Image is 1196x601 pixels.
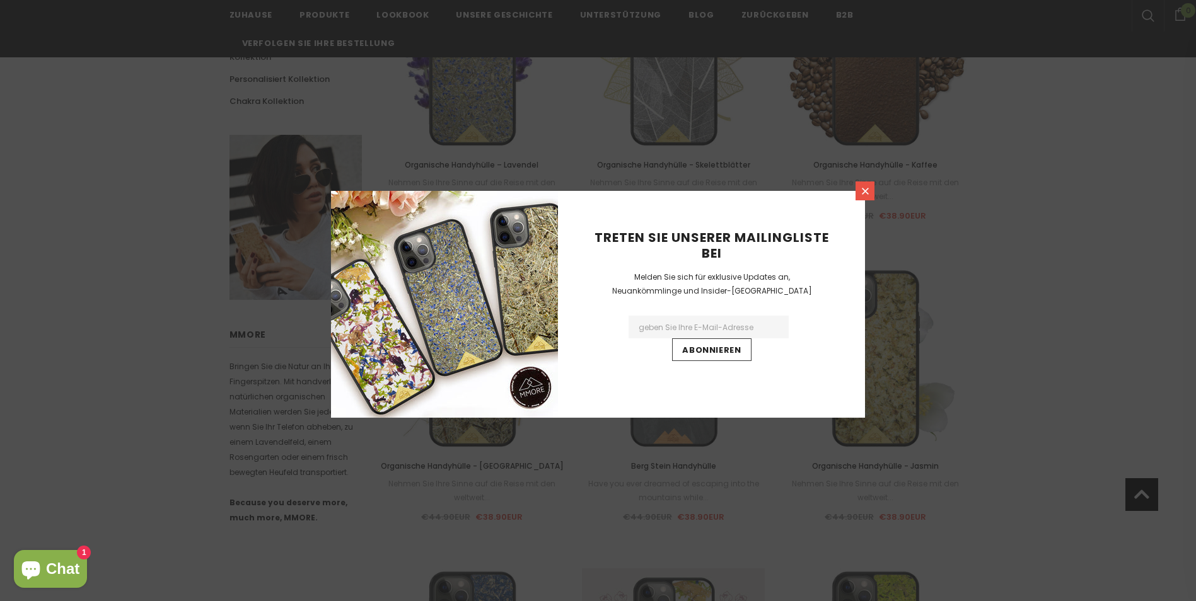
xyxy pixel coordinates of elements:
[672,338,752,361] input: Abonnieren
[10,550,91,591] inbox-online-store-chat: Onlineshop-Chat von Shopify
[629,316,789,338] input: Email Address
[856,181,874,200] a: Schließen
[595,229,829,262] span: Treten Sie unserer Mailingliste bei
[612,272,812,296] span: Melden Sie sich für exklusive Updates an, Neuankömmlinge und Insider-[GEOGRAPHIC_DATA]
